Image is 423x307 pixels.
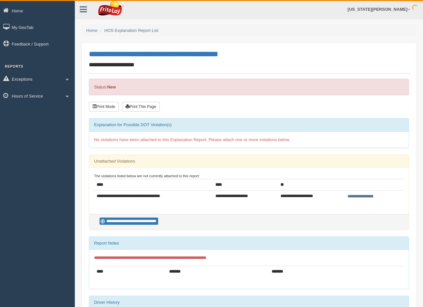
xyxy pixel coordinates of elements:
[104,28,158,33] a: HOS Explanation Report List
[89,155,409,168] div: Unattached Violations
[89,237,409,250] div: Report Notes
[94,174,200,178] small: The violations listed below are not currently attached to this report:
[86,28,98,33] a: Home
[107,85,116,89] strong: New
[89,79,409,95] div: Status:
[89,118,409,131] div: Explanation for Possible DOT Violation(s)
[122,102,160,112] button: Print This Page
[94,137,290,142] span: No violations have been attached to this Explanation Report. Please attach one or more violations...
[89,102,119,112] button: Print Mode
